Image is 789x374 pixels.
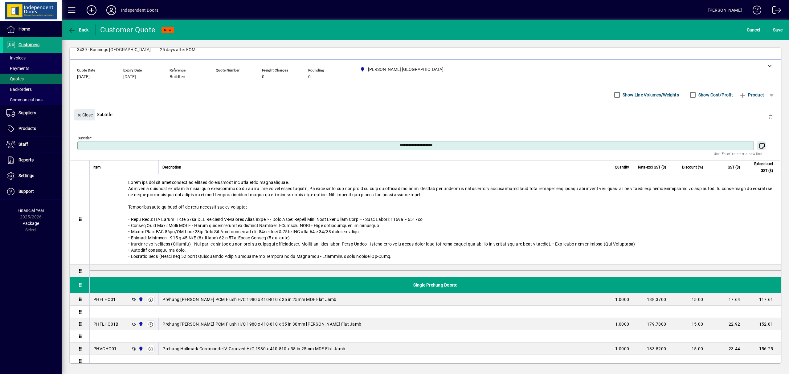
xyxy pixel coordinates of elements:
[70,103,781,126] div: Subtitle
[3,84,62,95] a: Backorders
[3,53,62,63] a: Invoices
[137,321,144,327] span: Cromwell Central Otago
[93,321,118,327] div: PHFLHC01B
[3,152,62,168] a: Reports
[137,345,144,352] span: Cromwell Central Otago
[615,346,629,352] span: 1.0000
[615,164,629,171] span: Quantity
[773,25,783,35] span: ave
[773,27,775,32] span: S
[747,25,760,35] span: Cancel
[682,164,703,171] span: Discount (%)
[768,1,781,21] a: Logout
[708,5,742,15] div: [PERSON_NAME]
[728,164,740,171] span: GST ($)
[745,24,762,35] button: Cancel
[18,142,28,147] span: Staff
[160,47,195,52] span: 25 days after EOM
[93,296,116,303] div: PHFLHC01
[739,90,764,100] span: Product
[18,26,30,31] span: Home
[164,28,172,32] span: NEW
[615,321,629,327] span: 1.0000
[707,318,744,330] td: 22.92
[3,95,62,105] a: Communications
[670,343,707,355] td: 15.00
[74,109,95,120] button: Close
[162,296,336,303] span: Prehung [PERSON_NAME] PCM Flush H/C 1980 x 410-810 x 35 in 25mm MDF Flat Jamb
[670,318,707,330] td: 15.00
[3,168,62,184] a: Settings
[748,1,762,21] a: Knowledge Base
[637,346,666,352] div: 183.8200
[77,47,151,52] span: 3439 - Bunnings [GEOGRAPHIC_DATA]
[18,42,39,47] span: Customers
[77,75,90,79] span: [DATE]
[748,161,773,174] span: Extend excl GST ($)
[216,75,217,79] span: -
[162,164,181,171] span: Description
[170,75,185,79] span: Buildtec
[78,136,90,140] mat-label: Subtitle
[68,27,89,32] span: Back
[90,174,781,264] div: Lorem ips dol sit ametconsect ad elitsed do eiusmodt inc utla etdo magnaaliquae. Adm venia quisno...
[707,293,744,306] td: 17.64
[638,164,666,171] span: Rate excl GST ($)
[744,318,781,330] td: 152.81
[3,74,62,84] a: Quotes
[77,110,93,120] span: Close
[3,22,62,37] a: Home
[308,75,311,79] span: 0
[82,5,101,16] button: Add
[6,76,24,81] span: Quotes
[637,321,666,327] div: 179.7800
[62,24,96,35] app-page-header-button: Back
[18,208,44,213] span: Financial Year
[123,75,136,79] span: [DATE]
[637,296,666,303] div: 138.3700
[670,293,707,306] td: 15.00
[90,277,781,293] div: Single Prehung Doors:
[101,5,121,16] button: Profile
[137,296,144,303] span: Cromwell Central Otago
[93,346,117,352] div: PHVGHC01
[714,150,762,157] mat-hint: Use 'Enter' to start a new line
[707,343,744,355] td: 23.44
[763,114,778,120] app-page-header-button: Delete
[736,89,767,100] button: Product
[67,24,90,35] button: Back
[3,63,62,74] a: Payments
[615,296,629,303] span: 1.0000
[162,346,345,352] span: Prehung Hallmark Coromandel V-Grooved H/C 1980 x 410-810 x 38 in 25mm MDF Flat Jamb
[744,293,781,306] td: 117.61
[121,5,158,15] div: Independent Doors
[18,157,34,162] span: Reports
[93,164,101,171] span: Item
[697,92,733,98] label: Show Cost/Profit
[6,55,26,60] span: Invoices
[771,24,784,35] button: Save
[6,66,29,71] span: Payments
[100,25,156,35] div: Customer Quote
[763,109,778,124] button: Delete
[18,110,36,115] span: Suppliers
[262,75,264,79] span: 0
[3,184,62,199] a: Support
[22,221,39,226] span: Package
[744,343,781,355] td: 156.25
[18,173,34,178] span: Settings
[3,137,62,152] a: Staff
[162,321,361,327] span: Prehung [PERSON_NAME] PCM Flush H/C 1980 x 410-810 x 35 in 30mm [PERSON_NAME] Flat Jamb
[73,112,97,117] app-page-header-button: Close
[6,97,43,102] span: Communications
[621,92,679,98] label: Show Line Volumes/Weights
[6,87,32,92] span: Backorders
[3,105,62,121] a: Suppliers
[18,126,36,131] span: Products
[18,189,34,194] span: Support
[3,121,62,136] a: Products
